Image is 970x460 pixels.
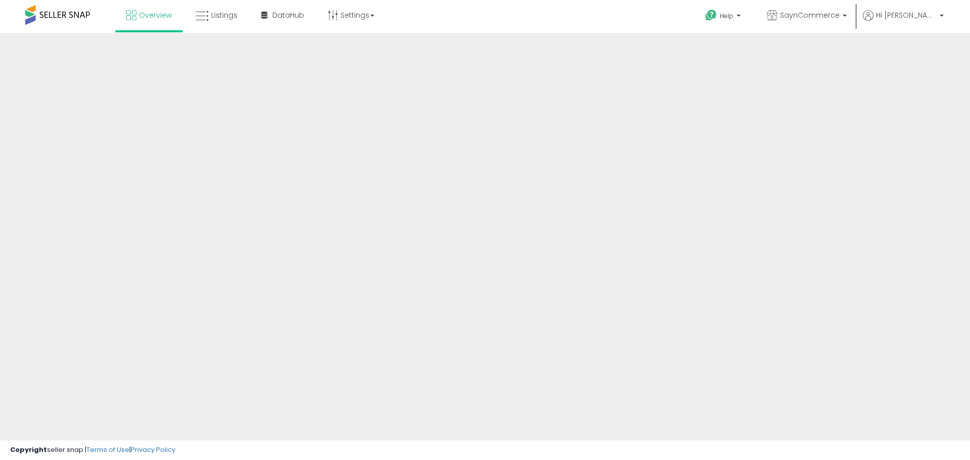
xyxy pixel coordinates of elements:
i: Get Help [705,9,717,22]
div: seller snap | | [10,445,175,455]
span: DataHub [272,10,304,20]
span: SaynCommerce [780,10,840,20]
a: Terms of Use [86,445,129,454]
span: Hi [PERSON_NAME] [876,10,937,20]
span: Overview [139,10,172,20]
span: Listings [211,10,237,20]
strong: Copyright [10,445,47,454]
span: Help [720,12,734,20]
a: Help [697,2,751,33]
a: Privacy Policy [131,445,175,454]
a: Hi [PERSON_NAME] [863,10,944,33]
